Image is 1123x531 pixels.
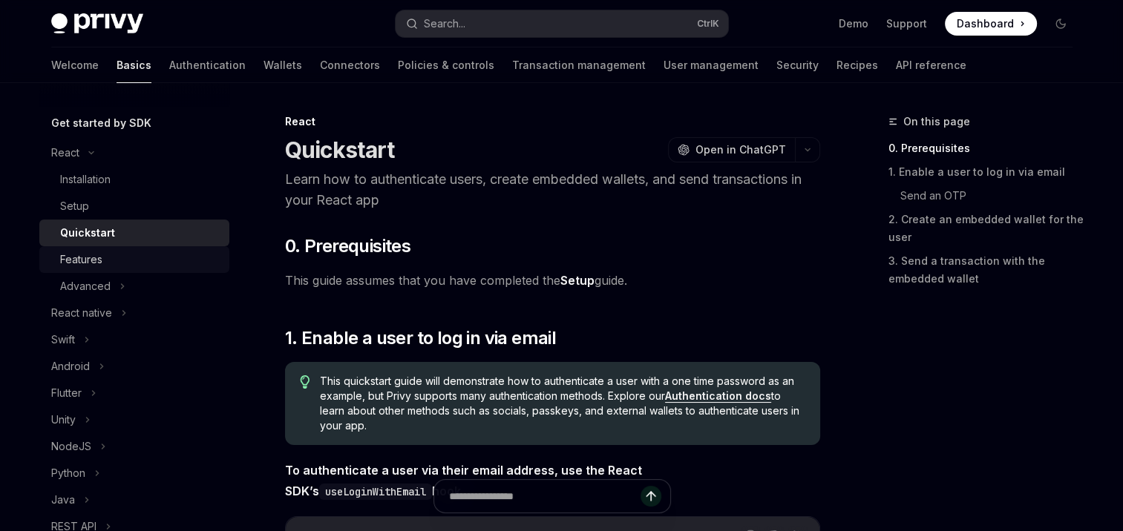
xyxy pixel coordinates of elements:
[888,208,1084,249] a: 2. Create an embedded wallet for the user
[39,166,229,193] a: Installation
[60,277,111,295] div: Advanced
[300,375,310,389] svg: Tip
[60,251,102,268] div: Features
[263,47,302,83] a: Wallets
[169,47,246,83] a: Authentication
[836,47,878,83] a: Recipes
[51,411,76,429] div: Unity
[512,47,646,83] a: Transaction management
[320,47,380,83] a: Connectors
[886,16,927,31] a: Support
[424,15,465,33] div: Search...
[60,224,115,242] div: Quickstart
[888,160,1084,184] a: 1. Enable a user to log in via email
[285,270,820,291] span: This guide assumes that you have completed the guide.
[51,357,90,375] div: Android
[945,12,1037,36] a: Dashboard
[896,47,966,83] a: API reference
[776,47,819,83] a: Security
[51,114,151,132] h5: Get started by SDK
[398,47,494,83] a: Policies & controls
[668,137,795,162] button: Open in ChatGPT
[39,220,229,246] a: Quickstart
[697,18,719,30] span: Ctrl K
[320,374,805,433] span: This quickstart guide will demonstrate how to authenticate a user with a one time password as an ...
[664,47,759,83] a: User management
[285,234,410,258] span: 0. Prerequisites
[839,16,868,31] a: Demo
[695,142,786,157] span: Open in ChatGPT
[560,273,595,288] a: Setup
[117,47,151,83] a: Basics
[51,304,112,322] div: React native
[51,331,75,349] div: Swift
[903,113,970,131] span: On this page
[60,171,111,188] div: Installation
[285,136,395,163] h1: Quickstart
[285,463,642,498] strong: To authenticate a user via their email address, use the React SDK’s hook.
[396,10,728,37] button: Search...CtrlK
[957,16,1014,31] span: Dashboard
[888,249,1084,291] a: 3. Send a transaction with the embedded wallet
[51,491,75,509] div: Java
[51,47,99,83] a: Welcome
[60,197,89,215] div: Setup
[51,13,143,34] img: dark logo
[51,384,82,402] div: Flutter
[39,246,229,273] a: Features
[900,184,1084,208] a: Send an OTP
[51,464,85,482] div: Python
[285,326,556,350] span: 1. Enable a user to log in via email
[285,114,820,129] div: React
[51,144,79,162] div: React
[641,486,661,507] button: Send message
[1049,12,1073,36] button: Toggle dark mode
[665,389,771,403] a: Authentication docs
[51,438,91,455] div: NodeJS
[39,193,229,220] a: Setup
[285,169,820,211] p: Learn how to authenticate users, create embedded wallets, and send transactions in your React app
[888,136,1084,160] a: 0. Prerequisites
